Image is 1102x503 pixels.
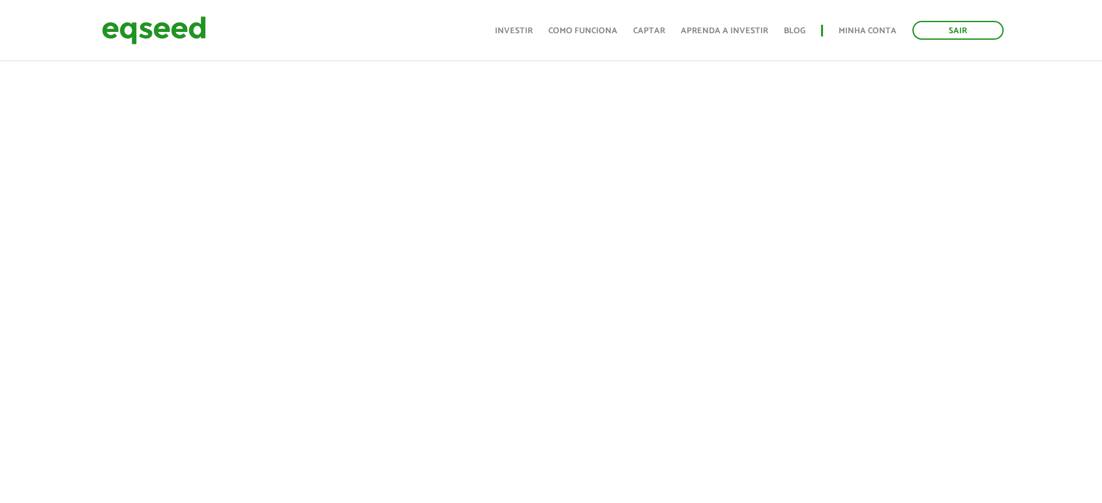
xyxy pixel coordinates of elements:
a: Investir [495,27,533,35]
a: Como funciona [548,27,618,35]
img: EqSeed [102,13,206,48]
a: Sair [912,21,1004,40]
a: Aprenda a investir [681,27,768,35]
a: Blog [784,27,805,35]
a: Minha conta [839,27,897,35]
a: Captar [633,27,665,35]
